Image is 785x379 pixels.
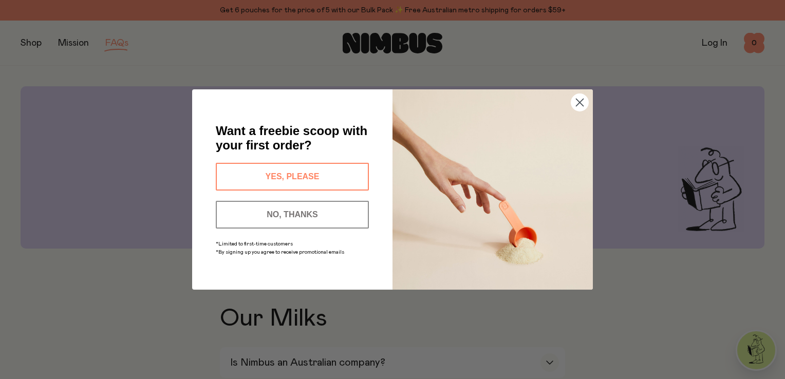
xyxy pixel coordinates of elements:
button: YES, PLEASE [216,163,369,191]
span: *By signing up you agree to receive promotional emails [216,250,344,255]
button: NO, THANKS [216,201,369,229]
button: Close dialog [571,93,589,111]
img: c0d45117-8e62-4a02-9742-374a5db49d45.jpeg [392,89,593,290]
span: *Limited to first-time customers [216,241,293,247]
span: Want a freebie scoop with your first order? [216,124,367,152]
